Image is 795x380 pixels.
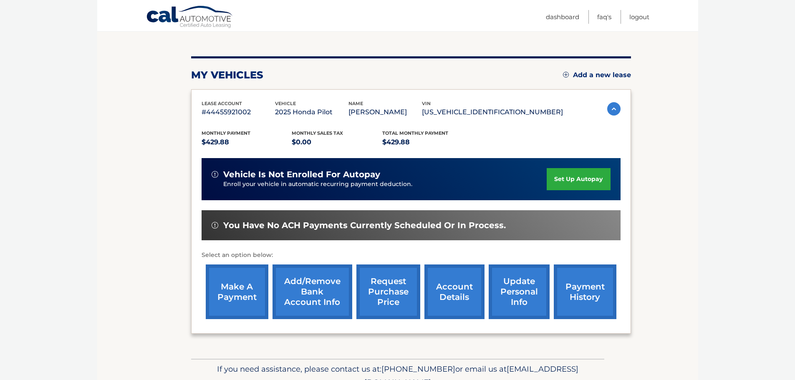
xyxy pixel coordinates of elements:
[202,101,242,106] span: lease account
[212,171,218,178] img: alert-white.svg
[546,10,579,24] a: Dashboard
[206,264,268,319] a: make a payment
[422,106,563,118] p: [US_VEHICLE_IDENTIFICATION_NUMBER]
[348,106,422,118] p: [PERSON_NAME]
[202,106,275,118] p: #44455921002
[563,72,569,78] img: add.svg
[554,264,616,319] a: payment history
[597,10,611,24] a: FAQ's
[607,102,621,116] img: accordion-active.svg
[146,5,234,30] a: Cal Automotive
[202,136,292,148] p: $429.88
[292,130,343,136] span: Monthly sales Tax
[273,264,352,319] a: Add/Remove bank account info
[424,264,485,319] a: account details
[489,264,550,319] a: update personal info
[223,169,380,180] span: vehicle is not enrolled for autopay
[202,130,250,136] span: Monthly Payment
[275,106,348,118] p: 2025 Honda Pilot
[275,101,296,106] span: vehicle
[223,180,547,189] p: Enroll your vehicle in automatic recurring payment deduction.
[381,364,455,374] span: [PHONE_NUMBER]
[422,101,431,106] span: vin
[356,264,420,319] a: request purchase price
[348,101,363,106] span: name
[223,220,506,231] span: You have no ACH payments currently scheduled or in process.
[629,10,649,24] a: Logout
[191,69,263,81] h2: my vehicles
[292,136,382,148] p: $0.00
[547,168,610,190] a: set up autopay
[382,136,473,148] p: $429.88
[212,222,218,229] img: alert-white.svg
[382,130,448,136] span: Total Monthly Payment
[202,250,621,260] p: Select an option below:
[563,71,631,79] a: Add a new lease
